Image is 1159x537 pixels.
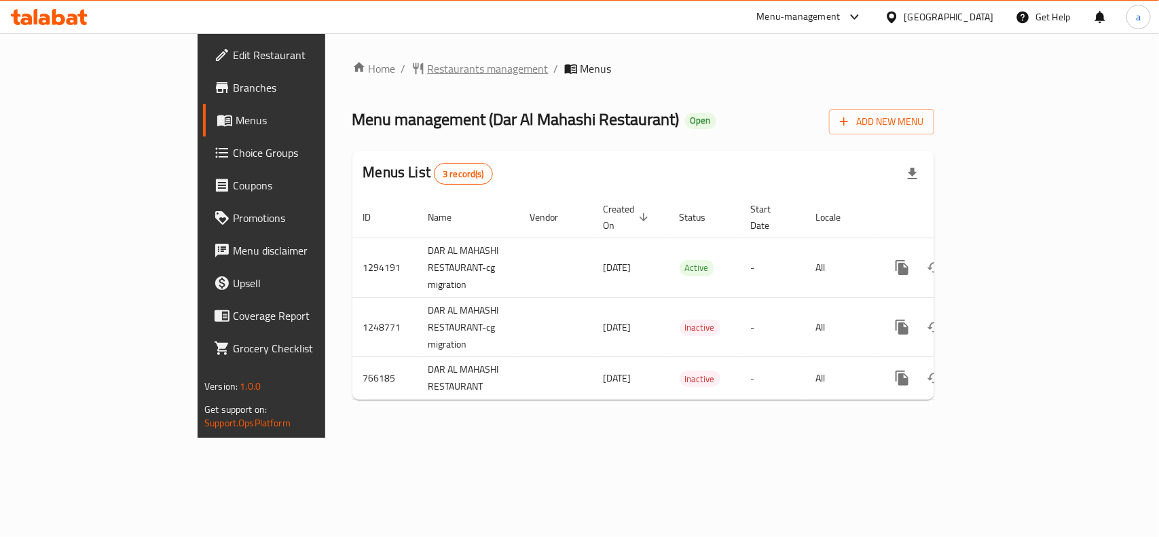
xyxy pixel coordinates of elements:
[236,112,380,128] span: Menus
[418,357,519,400] td: DAR AL MAHASHI RESTAURANT
[680,260,714,276] span: Active
[203,71,391,104] a: Branches
[363,209,389,225] span: ID
[680,371,720,387] span: Inactive
[740,357,805,400] td: -
[233,79,380,96] span: Branches
[805,238,875,297] td: All
[401,60,406,77] li: /
[203,299,391,332] a: Coverage Report
[886,362,919,394] button: more
[886,311,919,344] button: more
[428,60,549,77] span: Restaurants management
[203,202,391,234] a: Promotions
[233,177,380,193] span: Coupons
[680,320,720,335] span: Inactive
[434,163,493,185] div: Total records count
[233,308,380,324] span: Coverage Report
[740,238,805,297] td: -
[352,60,934,77] nav: breadcrumb
[896,158,929,190] div: Export file
[554,60,559,77] li: /
[418,238,519,297] td: DAR AL MAHASHI RESTAURANT-cg migration
[816,209,859,225] span: Locale
[233,47,380,63] span: Edit Restaurant
[604,318,631,336] span: [DATE]
[203,39,391,71] a: Edit Restaurant
[875,197,1027,238] th: Actions
[685,113,716,129] div: Open
[204,401,267,418] span: Get support on:
[203,332,391,365] a: Grocery Checklist
[352,104,680,134] span: Menu management ( Dar Al Mahashi Restaurant )
[530,209,576,225] span: Vendor
[581,60,612,77] span: Menus
[740,297,805,357] td: -
[886,251,919,284] button: more
[411,60,549,77] a: Restaurants management
[240,377,261,395] span: 1.0.0
[204,414,291,432] a: Support.OpsPlatform
[904,10,994,24] div: [GEOGRAPHIC_DATA]
[363,162,493,185] h2: Menus List
[680,209,724,225] span: Status
[233,242,380,259] span: Menu disclaimer
[680,320,720,336] div: Inactive
[685,115,716,126] span: Open
[919,311,951,344] button: Change Status
[604,369,631,387] span: [DATE]
[428,209,470,225] span: Name
[233,145,380,161] span: Choice Groups
[233,340,380,356] span: Grocery Checklist
[203,136,391,169] a: Choice Groups
[919,362,951,394] button: Change Status
[757,9,841,25] div: Menu-management
[604,259,631,276] span: [DATE]
[840,113,923,130] span: Add New Menu
[604,201,652,234] span: Created On
[203,234,391,267] a: Menu disclaimer
[418,297,519,357] td: DAR AL MAHASHI RESTAURANT-cg migration
[204,377,238,395] span: Version:
[829,109,934,134] button: Add New Menu
[919,251,951,284] button: Change Status
[1136,10,1141,24] span: a
[203,104,391,136] a: Menus
[203,169,391,202] a: Coupons
[352,197,1027,401] table: enhanced table
[805,357,875,400] td: All
[805,297,875,357] td: All
[203,267,391,299] a: Upsell
[751,201,789,234] span: Start Date
[435,168,492,181] span: 3 record(s)
[233,275,380,291] span: Upsell
[233,210,380,226] span: Promotions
